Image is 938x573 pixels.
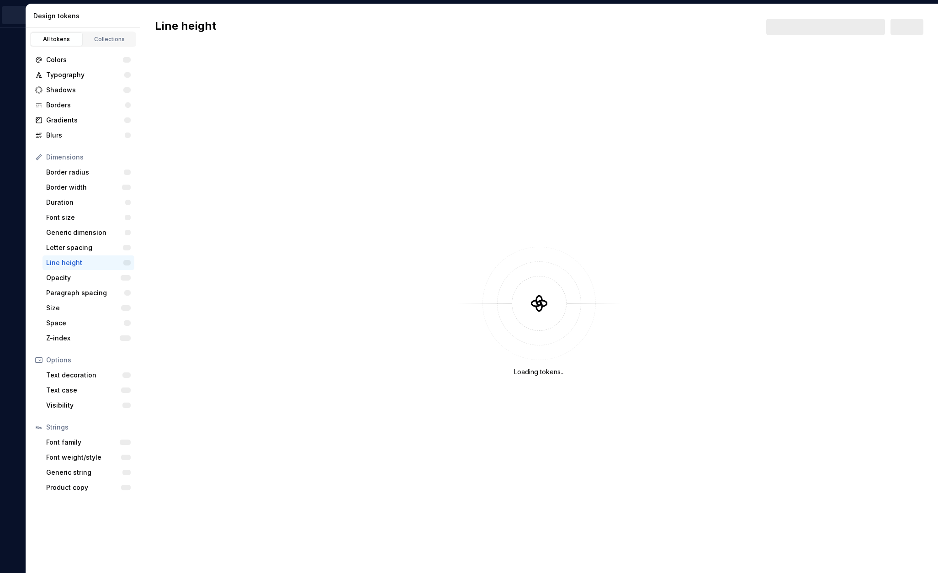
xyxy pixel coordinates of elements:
div: Line height [46,258,123,267]
a: Duration [42,195,134,210]
div: Design tokens [33,11,136,21]
a: Font size [42,210,134,225]
a: Borders [32,98,134,112]
a: Border radius [42,165,134,180]
div: Product copy [46,483,121,492]
div: Shadows [46,85,123,95]
a: Blurs [32,128,134,143]
div: Blurs [46,131,125,140]
a: Z-index [42,331,134,345]
a: Border width [42,180,134,195]
div: Typography [46,70,124,80]
div: Border radius [46,168,124,177]
div: Font weight/style [46,453,121,462]
div: Visibility [46,401,122,410]
div: Duration [46,198,125,207]
a: Gradients [32,113,134,127]
div: Letter spacing [46,243,123,252]
div: Space [46,318,124,328]
a: Line height [42,255,134,270]
a: Text decoration [42,368,134,382]
div: Size [46,303,121,313]
div: Generic string [46,468,122,477]
div: Paragraph spacing [46,288,124,297]
h2: Line height [155,19,216,35]
div: Options [46,355,131,365]
a: Font weight/style [42,450,134,465]
div: Text decoration [46,371,122,380]
a: Opacity [42,271,134,285]
div: Colors [46,55,123,64]
a: Text case [42,383,134,398]
div: Border width [46,183,122,192]
a: Space [42,316,134,330]
a: Size [42,301,134,315]
a: Shadows [32,83,134,97]
div: Borders [46,101,125,110]
a: Paragraph spacing [42,286,134,300]
div: Gradients [46,116,124,125]
a: Product copy [42,480,134,495]
a: Generic string [42,465,134,480]
div: Opacity [46,273,121,282]
a: Font family [42,435,134,450]
div: Z-index [46,334,120,343]
a: Letter spacing [42,240,134,255]
div: Generic dimension [46,228,125,237]
div: Dimensions [46,153,131,162]
a: Generic dimension [42,225,134,240]
div: Strings [46,423,131,432]
a: Colors [32,53,134,67]
div: Font size [46,213,125,222]
div: Loading tokens... [514,367,565,377]
a: Visibility [42,398,134,413]
a: Typography [32,68,134,82]
div: Collections [87,36,132,43]
div: Text case [46,386,121,395]
div: Font family [46,438,120,447]
div: All tokens [34,36,79,43]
